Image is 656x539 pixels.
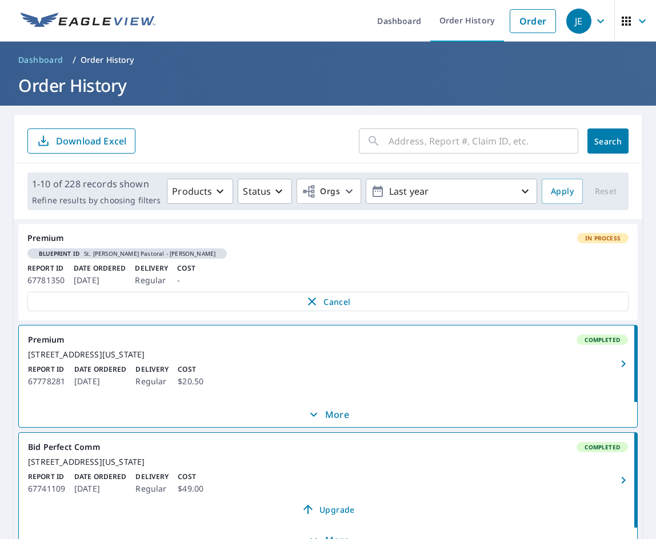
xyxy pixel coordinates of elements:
[74,472,126,482] p: Date Ordered
[135,375,169,388] p: Regular
[74,375,126,388] p: [DATE]
[28,364,65,375] p: Report ID
[27,233,629,243] div: Premium
[28,457,628,467] div: [STREET_ADDRESS][US_STATE]
[178,364,203,375] p: Cost
[578,234,627,242] span: In Process
[32,177,161,191] p: 1-10 of 228 records shown
[14,51,642,69] nav: breadcrumb
[302,184,340,199] span: Orgs
[177,273,195,287] p: -
[28,335,628,345] div: Premium
[385,182,518,202] p: Last year
[597,136,619,147] span: Search
[307,408,349,421] p: More
[238,179,292,204] button: Status
[74,263,126,273] p: Date Ordered
[28,442,628,452] div: Bid Perfect Comm
[178,472,203,482] p: Cost
[39,251,79,256] em: Blueprint ID
[135,472,169,482] p: Delivery
[578,443,627,451] span: Completed
[28,375,65,388] p: 67778281
[14,74,642,97] h1: Order History
[19,325,637,402] a: PremiumCompleted[STREET_ADDRESS][US_STATE]Report ID67778281Date Ordered[DATE]DeliveryRegularCost$...
[28,482,65,496] p: 67741109
[32,251,222,256] span: St. [PERSON_NAME] Pastoral - [PERSON_NAME]
[389,125,578,157] input: Address, Report #, Claim ID, etc.
[27,128,135,154] button: Download Excel
[19,402,637,427] button: More
[135,482,169,496] p: Regular
[178,482,203,496] p: $49.00
[587,128,629,154] button: Search
[14,51,68,69] a: Dashboard
[81,54,134,66] p: Order History
[74,364,126,375] p: Date Ordered
[135,273,168,287] p: Regular
[56,135,126,147] p: Download Excel
[73,53,76,67] li: /
[172,184,212,198] p: Products
[74,273,126,287] p: [DATE]
[32,195,161,206] p: Refine results by choosing filters
[18,54,63,66] span: Dashboard
[135,263,168,273] p: Delivery
[366,179,537,204] button: Last year
[28,472,65,482] p: Report ID
[542,179,583,204] button: Apply
[39,295,617,308] span: Cancel
[19,433,637,528] a: Bid Perfect CommCompleted[STREET_ADDRESS][US_STATE]Report ID67741109Date Ordered[DATE]DeliveryReg...
[28,500,628,518] a: Upgrade
[566,9,591,34] div: JE
[167,179,233,204] button: Products
[21,13,155,30] img: EV Logo
[35,502,621,516] span: Upgrade
[18,224,638,320] a: PremiumIn ProcessBlueprint IDSt. [PERSON_NAME] Pastoral - [PERSON_NAME]Report ID67781350Date Orde...
[27,273,65,287] p: 67781350
[74,482,126,496] p: [DATE]
[297,179,361,204] button: Orgs
[243,184,271,198] p: Status
[510,9,556,33] a: Order
[178,375,203,388] p: $20.50
[177,263,195,273] p: Cost
[135,364,169,375] p: Delivery
[551,184,574,199] span: Apply
[27,263,65,273] p: Report ID
[578,336,627,344] span: Completed
[27,292,629,311] button: Cancel
[28,349,628,360] div: [STREET_ADDRESS][US_STATE]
